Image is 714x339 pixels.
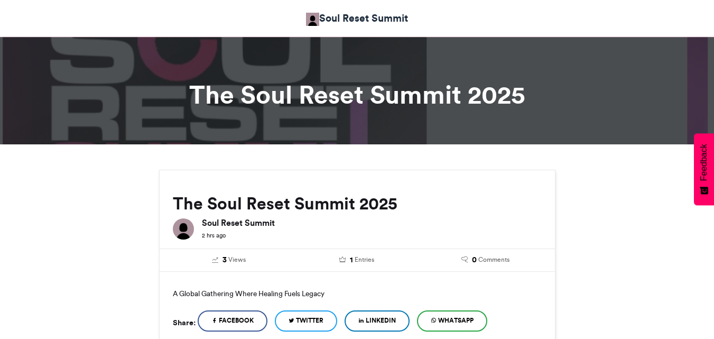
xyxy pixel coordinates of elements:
[417,310,487,332] a: WhatsApp
[173,316,196,329] h5: Share:
[173,218,194,240] img: Soul Reset Summit
[202,218,542,227] h6: Soul Reset Summit
[202,232,226,239] small: 2 hrs ago
[699,144,709,181] span: Feedback
[429,254,542,266] a: 0 Comments
[173,285,542,302] p: A Global Gathering Where Healing Fuels Legacy
[472,254,477,266] span: 0
[355,255,374,264] span: Entries
[306,13,319,26] img: Eunice Adeola
[173,254,285,266] a: 3 Views
[228,255,246,264] span: Views
[366,316,396,325] span: LinkedIn
[694,133,714,205] button: Feedback - Show survey
[219,316,254,325] span: Facebook
[64,82,651,107] h1: The Soul Reset Summit 2025
[350,254,353,266] span: 1
[478,255,509,264] span: Comments
[438,316,474,325] span: WhatsApp
[173,194,542,213] h2: The Soul Reset Summit 2025
[345,310,410,332] a: LinkedIn
[301,254,413,266] a: 1 Entries
[275,310,337,332] a: Twitter
[198,310,267,332] a: Facebook
[222,254,227,266] span: 3
[296,316,323,325] span: Twitter
[306,11,408,26] a: Soul Reset Summit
